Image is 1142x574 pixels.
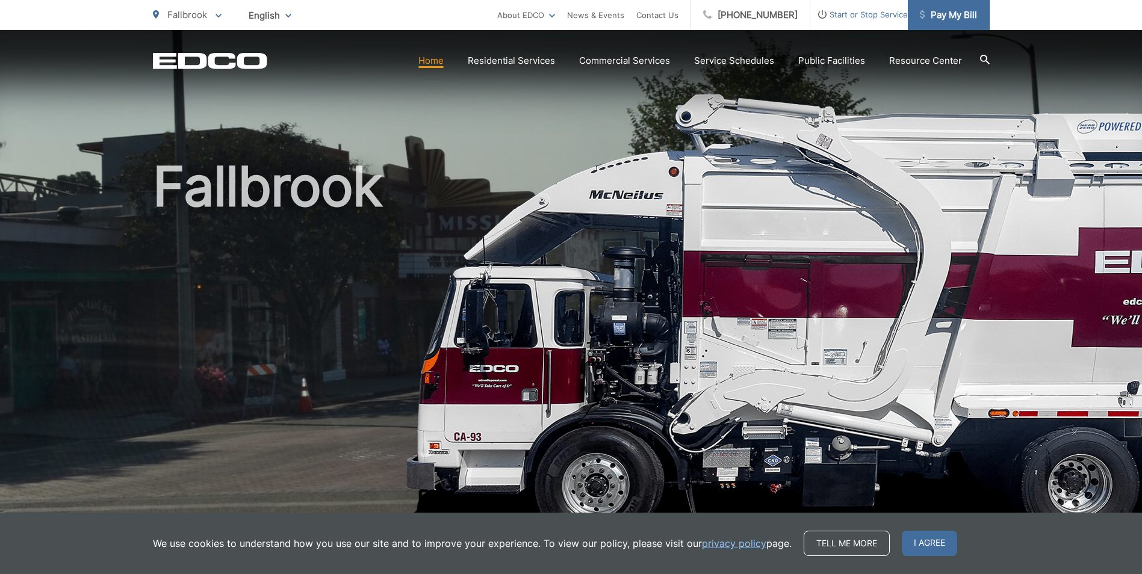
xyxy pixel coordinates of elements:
a: Commercial Services [579,54,670,68]
a: News & Events [567,8,624,22]
span: Fallbrook [167,9,207,20]
a: Tell me more [804,531,890,556]
a: Contact Us [636,8,678,22]
span: English [240,5,300,26]
a: Residential Services [468,54,555,68]
p: We use cookies to understand how you use our site and to improve your experience. To view our pol... [153,536,792,551]
span: Pay My Bill [920,8,977,22]
a: About EDCO [497,8,555,22]
a: Service Schedules [694,54,774,68]
span: I agree [902,531,957,556]
a: Home [418,54,444,68]
a: Resource Center [889,54,962,68]
h1: Fallbrook [153,156,990,537]
a: Public Facilities [798,54,865,68]
a: privacy policy [702,536,766,551]
a: EDCD logo. Return to the homepage. [153,52,267,69]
